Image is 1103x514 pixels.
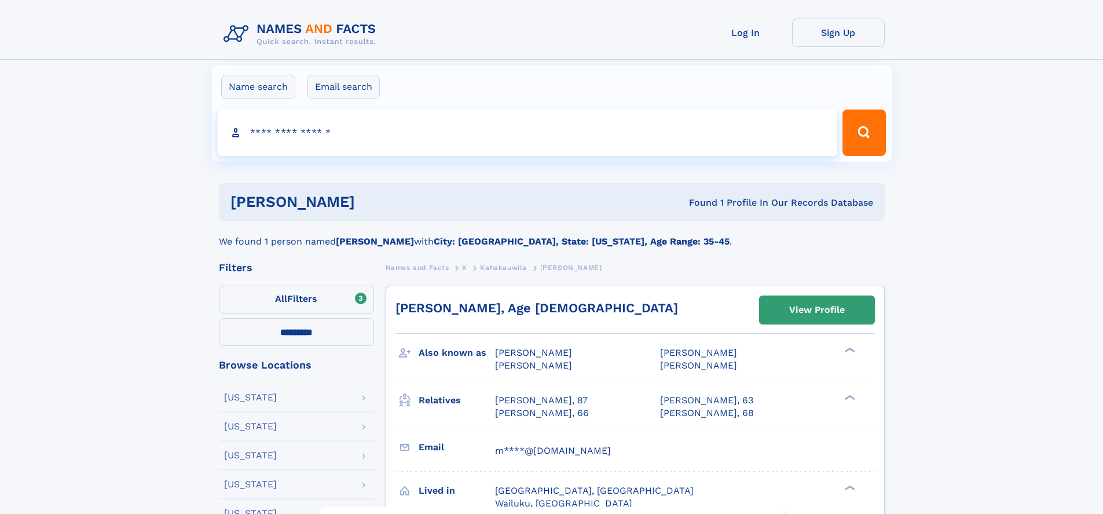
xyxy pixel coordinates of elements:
h3: Lived in [419,481,495,501]
span: [PERSON_NAME] [660,347,737,358]
a: [PERSON_NAME], 68 [660,407,754,420]
span: [GEOGRAPHIC_DATA], [GEOGRAPHIC_DATA] [495,485,694,496]
div: [US_STATE] [224,422,277,431]
div: Browse Locations [219,360,374,370]
div: ❯ [842,347,856,354]
input: search input [218,110,838,156]
label: Name search [221,75,295,99]
div: View Profile [789,297,845,323]
a: Kahakauwila [480,260,527,275]
b: City: [GEOGRAPHIC_DATA], State: [US_STATE], Age Range: 35-45 [434,236,730,247]
a: Log In [699,19,792,47]
span: K [462,264,467,272]
a: View Profile [760,296,874,324]
a: K [462,260,467,275]
span: Kahakauwila [480,264,527,272]
label: Filters [219,286,374,313]
b: [PERSON_NAME] [336,236,414,247]
a: [PERSON_NAME], 63 [660,394,753,407]
div: ❯ [842,484,856,491]
div: [US_STATE] [224,480,277,489]
h3: Email [419,438,495,457]
span: All [275,293,287,304]
a: [PERSON_NAME], 66 [495,407,589,420]
button: Search Button [842,110,885,156]
img: Logo Names and Facts [219,19,386,50]
span: [PERSON_NAME] [495,347,572,358]
span: Wailuku, [GEOGRAPHIC_DATA] [495,498,632,509]
div: Found 1 Profile In Our Records Database [522,196,873,209]
a: [PERSON_NAME], 87 [495,394,588,407]
h3: Relatives [419,391,495,410]
div: [US_STATE] [224,393,277,402]
div: [US_STATE] [224,451,277,460]
span: [PERSON_NAME] [540,264,602,272]
a: Names and Facts [386,260,449,275]
label: Email search [307,75,380,99]
div: We found 1 person named with . [219,221,885,249]
a: [PERSON_NAME], Age [DEMOGRAPHIC_DATA] [395,301,678,315]
a: Sign Up [792,19,885,47]
span: [PERSON_NAME] [660,360,737,371]
h1: [PERSON_NAME] [230,195,522,209]
span: [PERSON_NAME] [495,360,572,371]
h3: Also known as [419,343,495,363]
div: Filters [219,263,374,273]
div: ❯ [842,393,856,401]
